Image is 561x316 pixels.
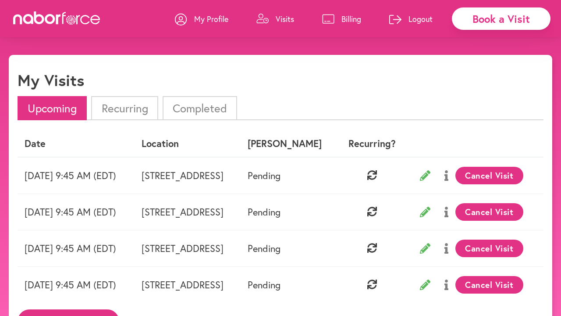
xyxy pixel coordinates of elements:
[389,6,433,32] a: Logout
[241,230,338,266] td: Pending
[241,194,338,230] td: Pending
[18,131,135,157] th: Date
[135,230,241,266] td: [STREET_ADDRESS]
[175,6,228,32] a: My Profile
[18,194,135,230] td: [DATE] 9:45 AM (EDT)
[322,6,361,32] a: Billing
[256,6,294,32] a: Visits
[452,7,550,30] div: Book a Visit
[18,157,135,194] td: [DATE] 9:45 AM (EDT)
[135,266,241,303] td: [STREET_ADDRESS]
[408,14,433,24] p: Logout
[18,96,87,120] li: Upcoming
[241,157,338,194] td: Pending
[341,14,361,24] p: Billing
[135,194,241,230] td: [STREET_ADDRESS]
[455,203,523,221] button: Cancel Visit
[18,71,84,90] h1: My Visits
[241,131,338,157] th: [PERSON_NAME]
[455,167,523,184] button: Cancel Visit
[455,240,523,257] button: Cancel Visit
[194,14,228,24] p: My Profile
[91,96,158,120] li: Recurring
[135,131,241,157] th: Location
[18,266,135,303] td: [DATE] 9:45 AM (EDT)
[338,131,406,157] th: Recurring?
[241,266,338,303] td: Pending
[163,96,237,120] li: Completed
[135,157,241,194] td: [STREET_ADDRESS]
[276,14,294,24] p: Visits
[455,276,523,294] button: Cancel Visit
[18,230,135,266] td: [DATE] 9:45 AM (EDT)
